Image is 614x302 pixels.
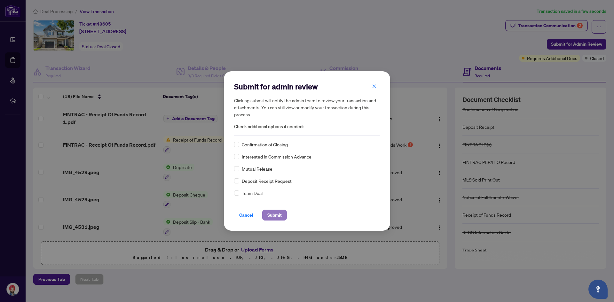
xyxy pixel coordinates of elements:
span: Deposit Receipt Request [242,177,292,184]
h2: Submit for admin review [234,81,380,92]
button: Submit [262,210,287,221]
h5: Clicking submit will notify the admin team to review your transaction and attachments. You can st... [234,97,380,118]
span: Submit [267,210,282,220]
span: Check additional options if needed: [234,123,380,130]
button: Cancel [234,210,258,221]
span: Mutual Release [242,165,272,172]
span: Confirmation of Closing [242,141,288,148]
button: Open asap [588,280,608,299]
span: close [372,84,376,89]
span: Cancel [239,210,253,220]
span: Team Deal [242,190,263,197]
span: Interested in Commission Advance [242,153,311,160]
